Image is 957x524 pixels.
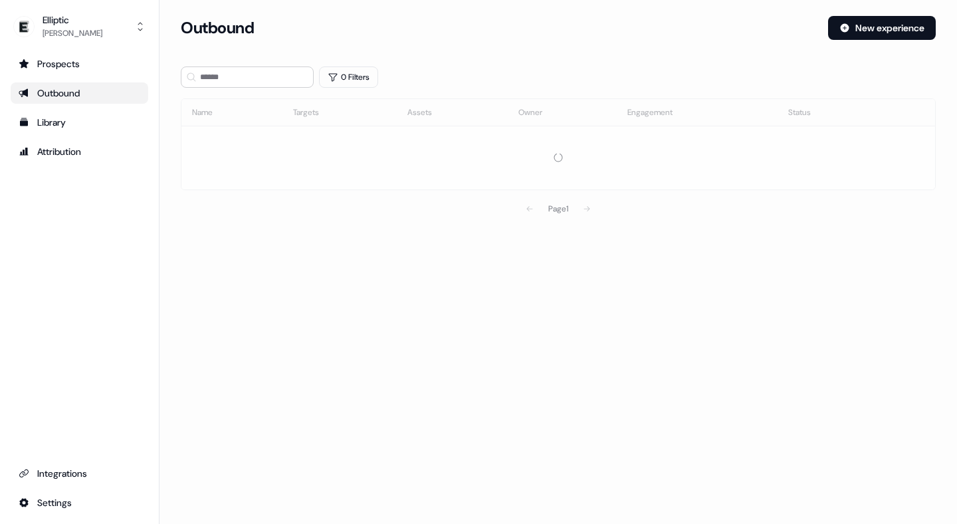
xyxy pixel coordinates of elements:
[11,463,148,484] a: Go to integrations
[19,467,140,480] div: Integrations
[11,492,148,513] a: Go to integrations
[11,112,148,133] a: Go to templates
[19,86,140,100] div: Outbound
[19,145,140,158] div: Attribution
[43,13,102,27] div: Elliptic
[828,16,936,40] button: New experience
[19,57,140,70] div: Prospects
[19,496,140,509] div: Settings
[319,66,378,88] button: 0 Filters
[11,53,148,74] a: Go to prospects
[11,11,148,43] button: Elliptic[PERSON_NAME]
[11,141,148,162] a: Go to attribution
[181,18,254,38] h3: Outbound
[43,27,102,40] div: [PERSON_NAME]
[19,116,140,129] div: Library
[11,82,148,104] a: Go to outbound experience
